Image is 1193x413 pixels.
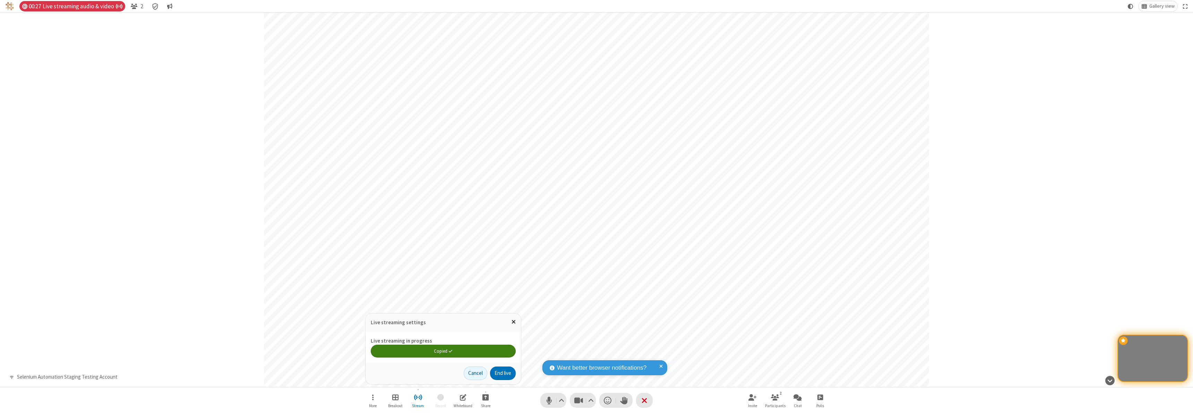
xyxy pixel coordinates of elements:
button: Video setting [586,393,596,408]
label: Live streaming settings [371,319,426,326]
span: Whiteboard [454,404,472,408]
button: Fullscreen [1180,1,1191,11]
button: Open participant list [765,390,786,410]
button: Open shared whiteboard [453,390,473,410]
button: Close popover [506,313,521,330]
button: Unable to start recording without first stopping streaming [430,390,451,410]
button: Using system theme [1125,1,1136,11]
span: Live streaming audio & video [43,3,122,10]
span: Invite [748,404,757,408]
button: Hide [1102,372,1117,389]
span: Participants [765,404,786,408]
button: Start sharing [475,390,496,410]
span: Share [481,404,490,408]
button: Open participant list [128,1,146,11]
span: Breakout [388,404,403,408]
div: 2 [778,390,784,396]
span: Want better browser notifications? [557,363,646,372]
button: Stop video (⌘+Shift+V) [570,393,596,408]
div: Selenium Automation Staging Testing Account [14,373,120,381]
button: Open menu [362,390,383,410]
span: Auto broadcast is active [115,3,122,9]
button: Copied [371,345,516,357]
button: Conversation [164,1,175,11]
div: Meeting details Encryption enabled [148,1,162,11]
button: Raise hand [616,393,633,408]
span: Stream [412,404,424,408]
button: Open chat [787,390,808,410]
button: End live [490,367,516,380]
button: Change layout [1139,1,1177,11]
span: Gallery view [1149,3,1175,9]
div: Timer [19,1,125,11]
img: QA Selenium DO NOT DELETE OR CHANGE [6,2,14,10]
button: Open poll [810,390,831,410]
span: 00:27 [29,3,41,10]
label: Live streaming in progress [371,337,432,344]
button: Send a reaction [599,393,616,408]
button: Mute (⌘+Shift+A) [540,393,566,408]
button: Stream [407,390,428,410]
button: End or leave meeting [636,393,653,408]
span: Polls [816,404,824,408]
span: More [369,404,377,408]
button: Manage Breakout Rooms [385,390,406,410]
span: Chat [794,404,802,408]
button: Audio settings [557,393,566,408]
span: 2 [140,3,143,10]
span: Record [435,404,446,408]
span: Copied [434,348,447,354]
button: Cancel [464,367,487,380]
button: Invite participants (⌘+Shift+I) [742,390,763,410]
